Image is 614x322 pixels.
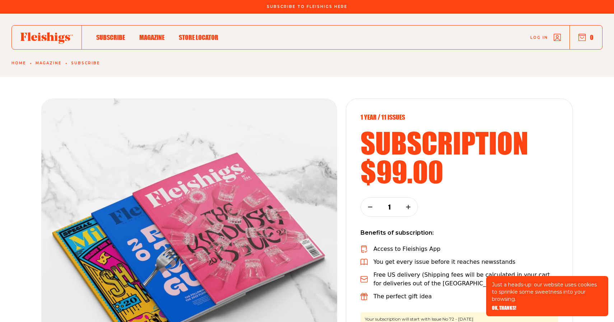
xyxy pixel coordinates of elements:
p: You get every issue before it reaches newsstands [373,258,515,266]
h2: subscription [361,128,558,157]
p: 1 year / 11 Issues [361,113,558,121]
a: Magazine [139,32,164,42]
p: Free US delivery (Shipping fees will be calculated in your cart for deliveries out of the [GEOGRA... [373,271,558,288]
a: Log in [530,34,561,41]
h2: $99.00 [361,157,558,186]
a: Subscribe [71,61,100,65]
button: 0 [578,33,594,41]
p: Benefits of subscription: [361,228,558,238]
p: Access to Fleishigs App [373,245,441,253]
a: Subscribe To Fleishigs Here [265,5,349,8]
span: Subscribe To Fleishigs Here [267,5,347,9]
a: Store locator [179,32,218,42]
p: The perfect gift idea [373,292,432,301]
span: Log in [530,35,548,40]
p: 1 [385,203,394,211]
span: Magazine [139,33,164,41]
p: Just a heads-up: our website uses cookies to sprinkle some sweetness into your browsing. [492,281,603,303]
a: Magazine [36,61,61,65]
span: Store locator [179,33,218,41]
button: OK, THANKS! [492,305,516,310]
span: Subscribe [96,33,125,41]
a: Home [11,61,26,65]
a: Subscribe [96,32,125,42]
